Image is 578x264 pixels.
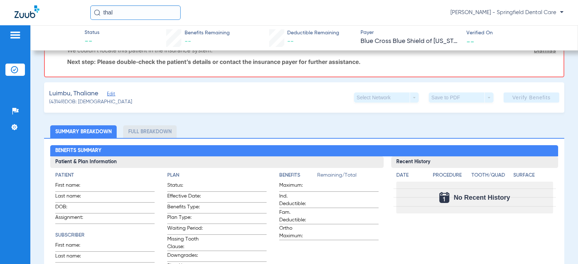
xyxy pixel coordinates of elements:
li: Full Breakdown [123,125,177,138]
span: Deductible Remaining [287,29,339,37]
h4: Patient [55,172,155,179]
span: Last name: [55,192,91,202]
span: Status: [167,182,203,191]
h4: Tooth/Quad [471,172,511,179]
span: Ortho Maximum: [279,225,315,240]
app-breakdown-title: Benefits [279,172,317,182]
span: Missing Tooth Clause: [167,235,203,251]
input: Search for patients [90,5,181,20]
h3: Patient & Plan Information [50,156,384,168]
span: Assignment: [55,214,91,224]
span: Luimbu, Thaliane [49,89,98,98]
app-breakdown-title: Surface [513,172,553,182]
img: Calendar [439,192,449,203]
span: Benefits Type: [167,203,203,213]
img: hamburger-icon [9,31,21,39]
span: First name: [55,242,91,251]
app-breakdown-title: Tooth/Quad [471,172,511,182]
span: -- [185,38,191,45]
span: First name: [55,182,91,191]
span: Verified On [466,29,566,37]
h3: Recent History [391,156,558,168]
h2: Benefits Summary [50,145,558,157]
span: Payer [361,29,460,36]
span: Last name: [55,252,91,262]
span: Waiting Period: [167,225,203,234]
span: Maximum: [279,182,315,191]
app-breakdown-title: Procedure [433,172,469,182]
span: -- [466,38,474,45]
span: DOB: [55,203,91,213]
span: Plan Type: [167,214,203,224]
span: (43149) DOB: [DEMOGRAPHIC_DATA] [49,98,132,106]
img: Search Icon [94,9,100,16]
span: Remaining/Total [317,172,379,182]
span: [PERSON_NAME] - Springfield Dental Care [450,9,564,16]
li: Summary Breakdown [50,125,117,138]
span: Fam. Deductible: [279,209,315,224]
span: Edit [107,91,113,98]
span: Benefits Remaining [185,29,230,37]
span: -- [287,38,294,45]
span: Ind. Deductible: [279,192,315,208]
p: Next step: Please double-check the patient’s details or contact the insurance payer for further a... [67,58,556,65]
h4: Plan [167,172,267,179]
img: Zuub Logo [14,5,39,18]
h4: Procedure [433,172,469,179]
span: Status [85,29,99,36]
span: Effective Date: [167,192,203,202]
span: No Recent History [454,194,510,201]
span: Downgrades: [167,252,203,261]
h4: Benefits [279,172,317,179]
app-breakdown-title: Date [396,172,427,182]
span: -- [85,37,99,47]
h4: Date [396,172,427,179]
h4: Surface [513,172,553,179]
span: Blue Cross Blue Shield of [US_STATE] [361,37,460,46]
h4: Subscriber [55,231,155,239]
